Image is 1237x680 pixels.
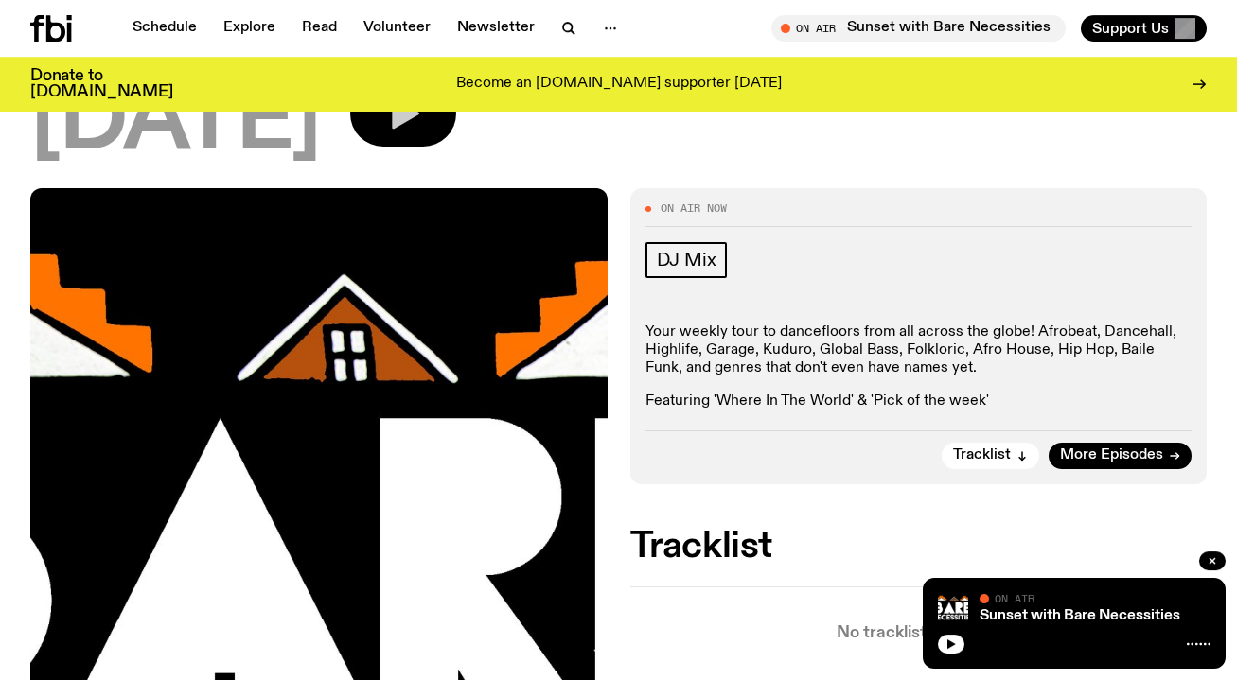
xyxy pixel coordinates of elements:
span: More Episodes [1060,449,1163,463]
button: On AirSunset with Bare Necessities [771,15,1066,42]
a: More Episodes [1049,443,1192,469]
img: Bare Necessities [938,593,968,623]
span: DJ Mix [657,250,716,270]
span: Tracklist [953,449,1011,463]
p: No tracklist provided [630,625,1208,641]
p: Your weekly tour to dancefloors from all across the globe! Afrobeat, Dancehall, Highlife, Garage,... [645,323,1193,378]
button: Tracklist [942,443,1039,469]
button: Support Us [1081,15,1207,42]
a: Newsletter [446,15,546,42]
h2: Tracklist [630,530,1208,564]
span: Support Us [1092,20,1169,37]
p: Become an [DOMAIN_NAME] supporter [DATE] [456,76,782,93]
a: Read [291,15,348,42]
span: [DATE] [30,80,320,166]
a: Volunteer [352,15,442,42]
a: Sunset with Bare Necessities [980,608,1180,623]
a: Explore [212,15,287,42]
a: Schedule [121,15,208,42]
a: DJ Mix [645,242,728,278]
span: On Air Now [661,203,727,214]
p: Featuring 'Where In The World' & 'Pick of the week' [645,392,1193,410]
h3: Donate to [DOMAIN_NAME] [30,68,173,100]
span: On Air [995,592,1034,604]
